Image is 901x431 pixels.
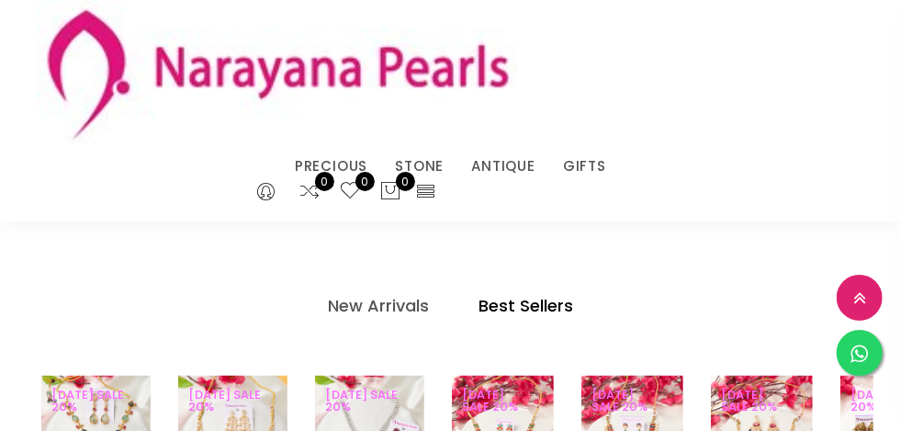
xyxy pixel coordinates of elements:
[396,172,415,191] span: 0
[340,180,362,204] a: 0
[711,387,802,416] span: [DATE] SALE 20%
[295,153,367,180] a: PRECIOUS
[395,153,444,180] a: STONE
[563,153,606,180] a: GIFTS
[328,296,429,318] h4: New Arrivals
[299,180,321,204] a: 0
[315,172,334,191] span: 0
[178,387,276,416] span: [DATE] SALE 20%
[41,387,140,416] span: [DATE] SALE 20%
[315,387,413,416] span: [DATE] SALE 20%
[471,153,535,180] a: ANTIQUE
[380,180,402,204] button: 0
[452,387,543,416] span: [DATE] SALE 20%
[355,172,375,191] span: 0
[479,296,573,318] h4: Best Sellers
[581,387,672,416] span: [DATE] SALE 20%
